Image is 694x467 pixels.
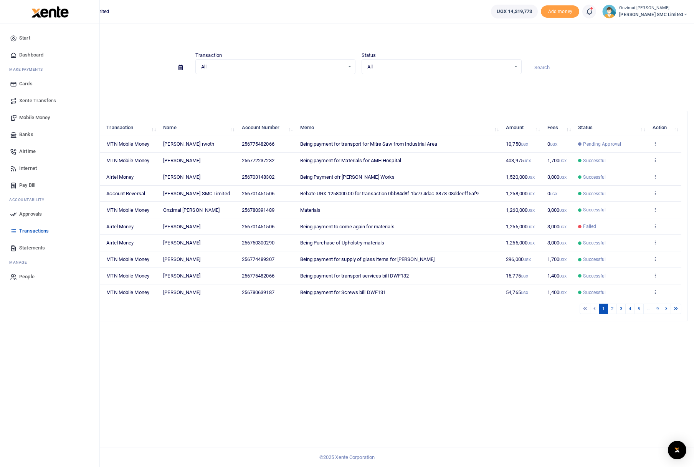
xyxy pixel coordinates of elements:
[106,207,149,213] span: MTN Mobile Money
[527,175,535,179] small: UGX
[19,148,36,155] span: Airtime
[15,197,44,203] span: countability
[616,304,626,314] a: 3
[625,304,635,314] a: 4
[559,208,567,213] small: UGX
[163,273,200,279] span: [PERSON_NAME]
[300,273,409,279] span: Being payment for transport services bill DWF132
[242,174,274,180] span: 256703148302
[300,240,385,246] span: Being Purchase of Upholstry materials
[506,256,531,262] span: 296,000
[547,273,567,279] span: 1,400
[6,177,93,194] a: Pay Bill
[541,8,579,14] a: Add money
[163,207,220,213] span: Onzimai [PERSON_NAME]
[19,114,50,121] span: Mobile Money
[19,97,56,105] span: Xente Transfers
[19,165,37,172] span: Internet
[29,61,172,74] input: select period
[527,241,535,245] small: UGX
[300,158,401,163] span: Being payment for Materials for AMH Hospital
[19,51,43,59] span: Dashboard
[6,194,93,206] li: Ac
[242,240,274,246] span: 256750300290
[242,273,274,279] span: 256775482066
[106,256,149,262] span: MTN Mobile Money
[559,159,567,163] small: UGX
[583,273,606,279] span: Successful
[488,5,541,18] li: Wallet ballance
[31,8,69,14] a: logo-small logo-large logo-large
[6,75,93,92] a: Cards
[559,291,567,295] small: UGX
[502,120,543,136] th: Amount: activate to sort column ascending
[102,120,159,136] th: Transaction: activate to sort column ascending
[6,239,93,256] a: Statements
[648,120,681,136] th: Action: activate to sort column ascending
[527,208,535,213] small: UGX
[163,191,230,196] span: [PERSON_NAME] SMC Limited
[6,160,93,177] a: Internet
[653,304,662,314] a: 9
[163,256,200,262] span: [PERSON_NAME]
[19,273,35,281] span: People
[242,141,274,147] span: 256775482066
[559,241,567,245] small: UGX
[547,141,557,147] span: 0
[583,157,606,164] span: Successful
[547,191,557,196] span: 0
[300,256,435,262] span: Being payment for supply of glass items for [PERSON_NAME]
[19,181,35,189] span: Pay Bill
[19,80,33,88] span: Cards
[583,174,606,181] span: Successful
[528,61,688,74] input: Search
[6,206,93,223] a: Approvals
[300,141,437,147] span: Being payment for transport for Mitre Saw from Industrial Area
[583,289,606,296] span: Successful
[559,225,567,229] small: UGX
[362,52,376,59] label: Status
[6,143,93,160] a: Airtime
[547,207,567,213] span: 3,000
[367,63,511,71] span: All
[602,5,616,18] img: profile-user
[242,191,274,196] span: 256701451506
[521,142,528,146] small: UGX
[296,120,502,136] th: Memo: activate to sort column ascending
[300,207,321,213] span: Materials
[300,224,395,229] span: Being payment to come again for materials
[163,224,200,229] span: [PERSON_NAME]
[541,5,579,18] span: Add money
[541,5,579,18] li: Toup your wallet
[163,158,200,163] span: [PERSON_NAME]
[521,274,528,278] small: UGX
[106,240,134,246] span: Airtel Money
[106,273,149,279] span: MTN Mobile Money
[6,256,93,268] li: M
[506,191,535,196] span: 1,258,000
[547,174,567,180] span: 3,000
[491,5,538,18] a: UGX 14,319,773
[242,289,274,295] span: 256780639187
[242,207,274,213] span: 256780391489
[506,224,535,229] span: 1,255,000
[242,256,274,262] span: 256774489307
[31,6,69,18] img: logo-large
[163,240,200,246] span: [PERSON_NAME]
[300,191,479,196] span: Rebate UGX 1258000.00 for transaction 0bb84d8f-1bc9-4dac-3878-08ddeeff5af9
[6,47,93,63] a: Dashboard
[506,141,528,147] span: 10,750
[29,33,688,42] h4: Transactions
[602,5,688,18] a: profile-user Onzimai [PERSON_NAME] [PERSON_NAME] SMC Limited
[36,303,302,315] div: Showing 1 to 10 of 89 entries
[163,289,200,295] span: [PERSON_NAME]
[242,224,274,229] span: 256701451506
[506,273,528,279] span: 15,775
[13,66,43,72] span: ake Payments
[619,5,688,12] small: Onzimai [PERSON_NAME]
[543,120,574,136] th: Fees: activate to sort column ascending
[19,210,42,218] span: Approvals
[506,240,535,246] span: 1,255,000
[559,175,567,179] small: UGX
[6,63,93,75] li: M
